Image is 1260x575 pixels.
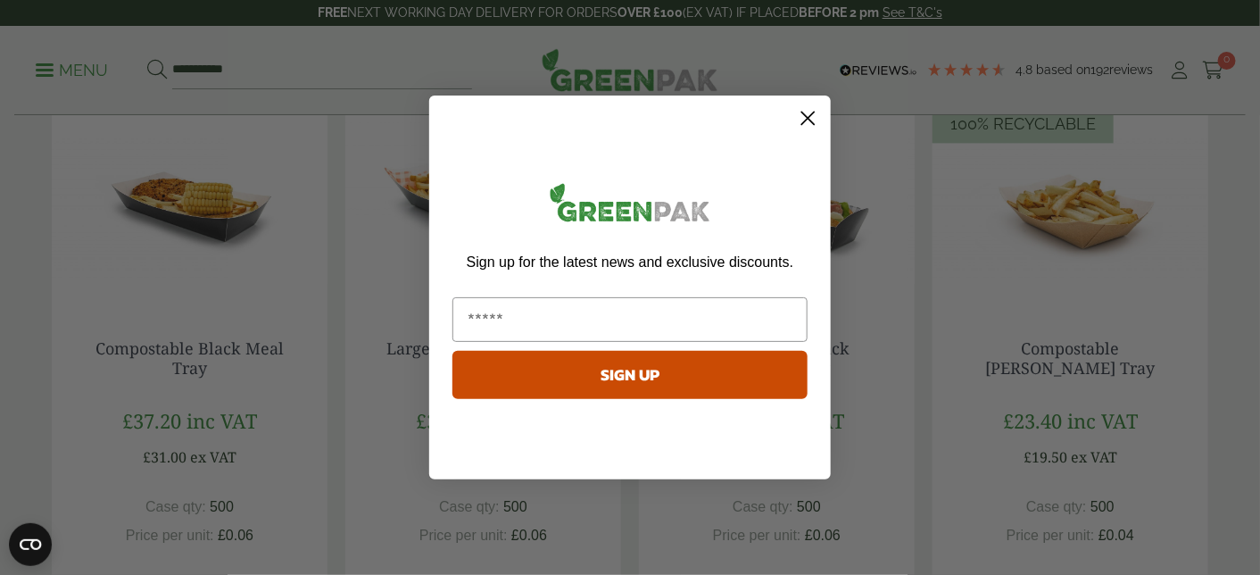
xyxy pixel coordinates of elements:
[452,351,808,399] button: SIGN UP
[792,103,824,134] button: Close dialog
[467,254,793,270] span: Sign up for the latest news and exclusive discounts.
[9,523,52,566] button: Open CMP widget
[452,176,808,236] img: greenpak_logo
[452,297,808,342] input: Email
